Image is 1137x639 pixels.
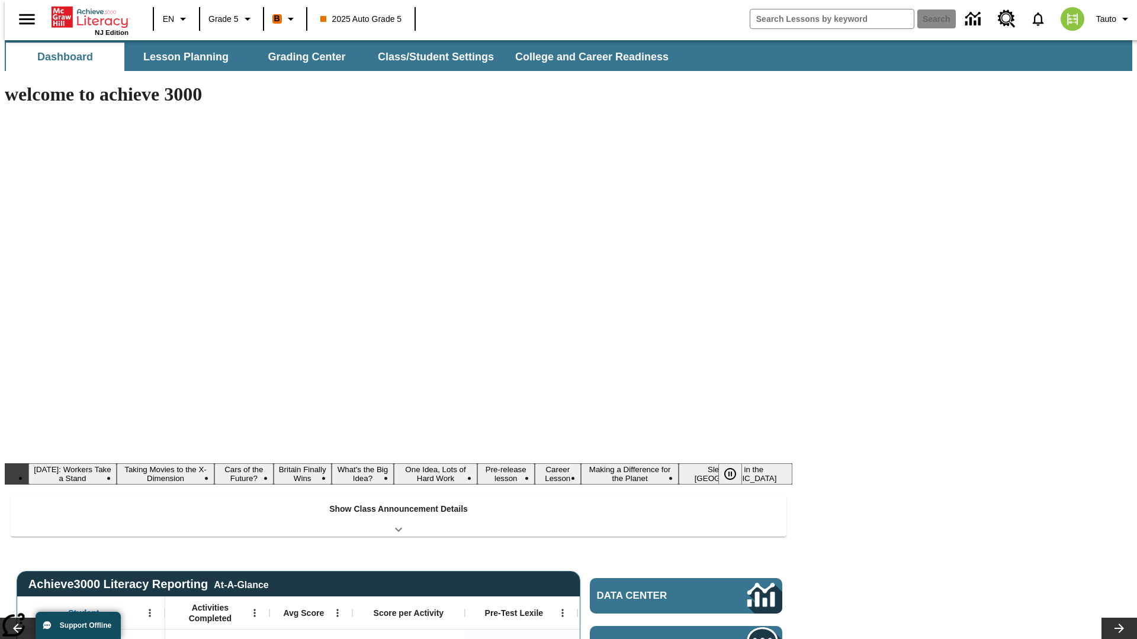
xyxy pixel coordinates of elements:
[374,608,444,618] span: Score per Activity
[52,5,129,29] a: Home
[246,604,264,622] button: Open Menu
[394,463,477,485] button: Slide 6 One Idea, Lots of Hard Work
[679,463,792,485] button: Slide 10 Sleepless in the Animal Kingdom
[214,463,273,485] button: Slide 3 Cars of the Future?
[477,463,535,485] button: Slide 7 Pre-release lesson
[28,577,269,591] span: Achieve3000 Literacy Reporting
[1096,13,1116,25] span: Tauto
[274,463,332,485] button: Slide 4 Britain Finally Wins
[117,463,214,485] button: Slide 2 Taking Movies to the X-Dimension
[204,8,259,30] button: Grade: Grade 5, Select a grade
[320,13,402,25] span: 2025 Auto Grade 5
[28,463,117,485] button: Slide 1 Labor Day: Workers Take a Stand
[163,13,174,25] span: EN
[554,604,571,622] button: Open Menu
[95,29,129,36] span: NJ Edition
[581,463,679,485] button: Slide 9 Making a Difference for the Planet
[718,463,742,485] button: Pause
[6,43,124,71] button: Dashboard
[36,612,121,639] button: Support Offline
[158,8,195,30] button: Language: EN, Select a language
[329,503,468,515] p: Show Class Announcement Details
[368,43,503,71] button: Class/Student Settings
[597,590,708,602] span: Data Center
[1054,4,1091,34] button: Select a new avatar
[958,3,991,35] a: Data Center
[1101,618,1137,639] button: Lesson carousel, Next
[141,604,159,622] button: Open Menu
[274,11,280,26] span: B
[11,496,786,537] div: Show Class Announcement Details
[248,43,366,71] button: Grading Center
[171,602,249,624] span: Activities Completed
[485,608,544,618] span: Pre-Test Lexile
[991,3,1023,35] a: Resource Center, Will open in new tab
[60,621,111,630] span: Support Offline
[208,13,239,25] span: Grade 5
[5,40,1132,71] div: SubNavbar
[68,608,99,618] span: Student
[283,608,324,618] span: Avg Score
[1061,7,1084,31] img: avatar image
[5,43,679,71] div: SubNavbar
[718,463,754,485] div: Pause
[1091,8,1137,30] button: Profile/Settings
[332,463,394,485] button: Slide 5 What's the Big Idea?
[127,43,245,71] button: Lesson Planning
[1023,4,1054,34] a: Notifications
[9,2,44,37] button: Open side menu
[750,9,914,28] input: search field
[5,83,792,105] h1: welcome to achieve 3000
[268,8,303,30] button: Boost Class color is orange. Change class color
[214,577,268,590] div: At-A-Glance
[329,604,346,622] button: Open Menu
[590,578,782,614] a: Data Center
[52,4,129,36] div: Home
[506,43,678,71] button: College and Career Readiness
[535,463,582,485] button: Slide 8 Career Lesson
